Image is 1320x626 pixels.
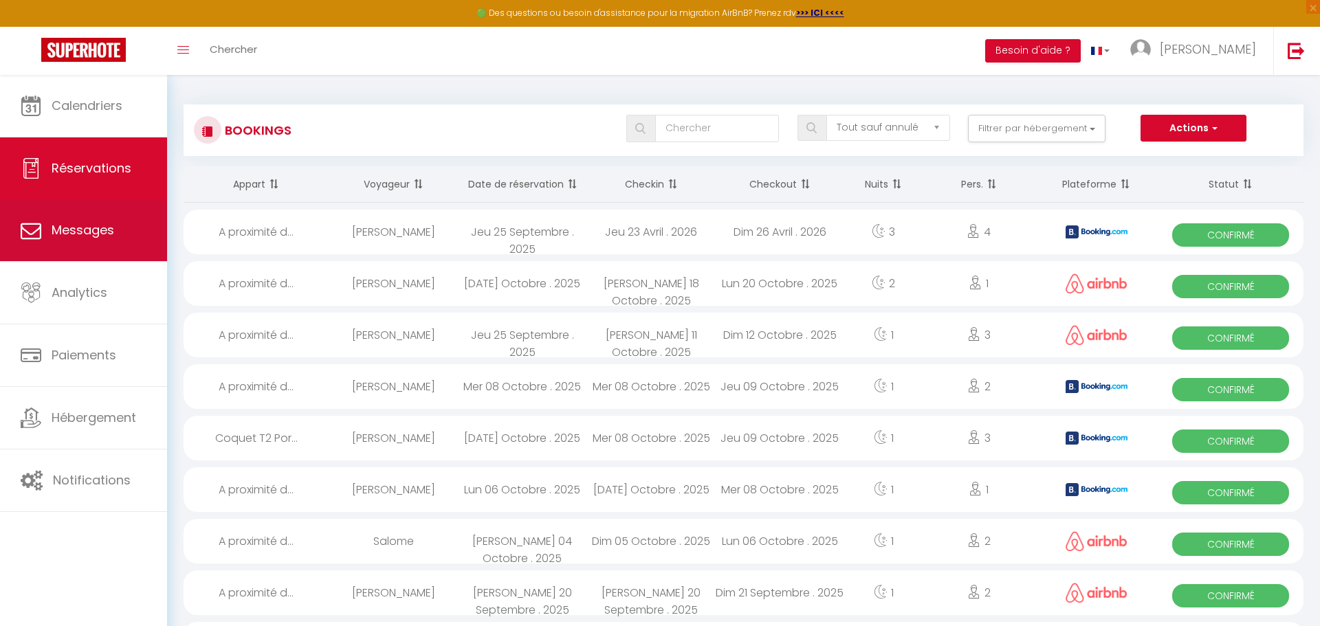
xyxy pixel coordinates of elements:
th: Sort by booking date [458,166,586,203]
span: [PERSON_NAME] [1160,41,1256,58]
span: Notifications [53,471,131,489]
span: Calendriers [52,97,122,114]
span: Hébergement [52,409,136,426]
th: Sort by people [923,166,1035,203]
img: logout [1288,42,1305,59]
a: ... [PERSON_NAME] [1120,27,1273,75]
button: Besoin d'aide ? [985,39,1081,63]
img: ... [1130,39,1151,60]
th: Sort by guest [329,166,458,203]
span: Analytics [52,284,107,301]
span: Réservations [52,159,131,177]
a: >>> ICI <<<< [796,7,844,19]
img: Super Booking [41,38,126,62]
span: Chercher [210,42,257,56]
th: Sort by nights [844,166,923,203]
th: Sort by channel [1035,166,1158,203]
th: Sort by checkin [586,166,715,203]
th: Sort by status [1158,166,1303,203]
input: Chercher [655,115,779,142]
span: Paiements [52,346,116,364]
button: Actions [1141,115,1246,142]
h3: Bookings [221,115,291,146]
span: Messages [52,221,114,238]
a: Chercher [199,27,267,75]
th: Sort by rentals [184,166,329,203]
th: Sort by checkout [716,166,844,203]
button: Filtrer par hébergement [968,115,1105,142]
